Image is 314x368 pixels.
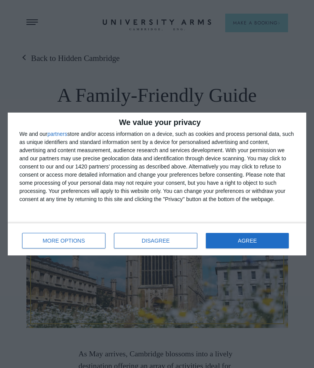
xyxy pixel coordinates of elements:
button: partners [47,131,67,137]
div: We and our store and/or access information on a device, such as cookies and process personal data... [19,130,295,203]
button: AGREE [206,233,289,248]
button: DISAGREE [114,233,197,248]
span: MORE OPTIONS [43,238,85,243]
span: AGREE [238,238,257,243]
div: qc-cmp2-ui [8,113,306,255]
h2: We value your privacy [19,118,295,126]
span: DISAGREE [142,238,170,243]
button: MORE OPTIONS [22,233,105,248]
